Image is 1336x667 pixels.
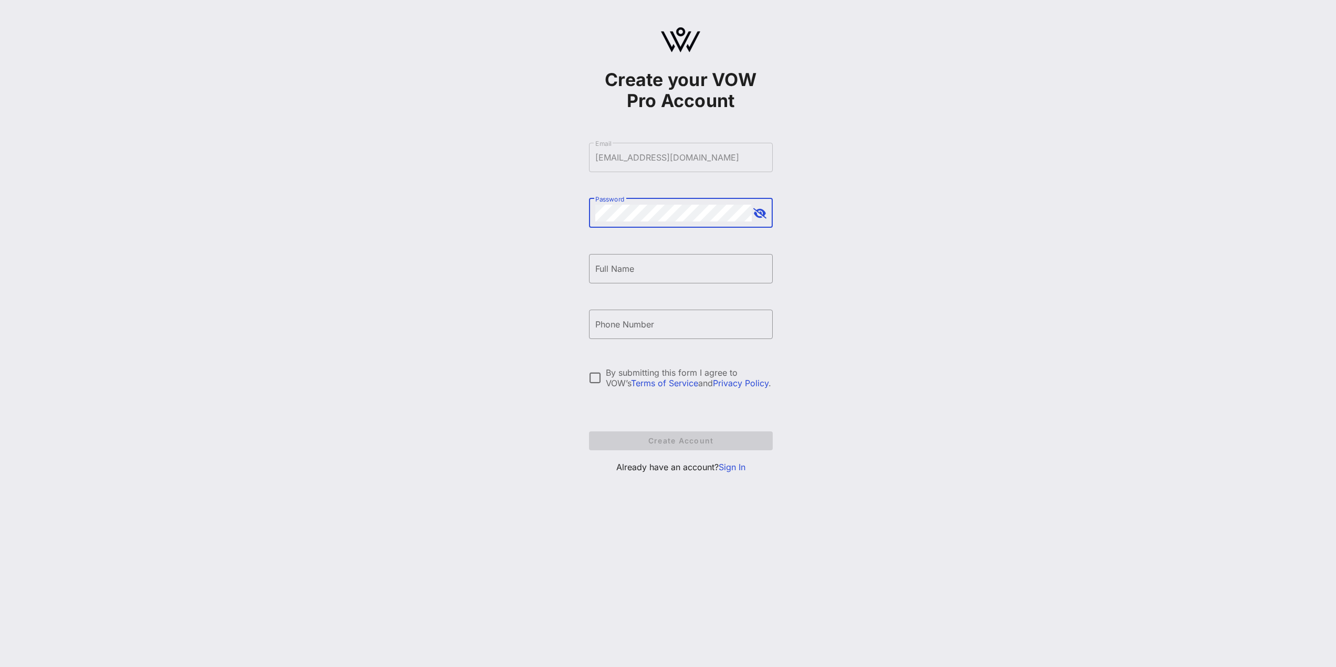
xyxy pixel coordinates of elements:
[661,27,700,52] img: logo.svg
[595,140,612,147] label: Email
[713,378,769,388] a: Privacy Policy
[589,69,773,111] h1: Create your VOW Pro Account
[606,367,773,388] div: By submitting this form I agree to VOW’s and .
[719,462,745,472] a: Sign In
[589,461,773,473] p: Already have an account?
[753,208,766,219] button: append icon
[595,195,625,203] label: Password
[631,378,698,388] a: Terms of Service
